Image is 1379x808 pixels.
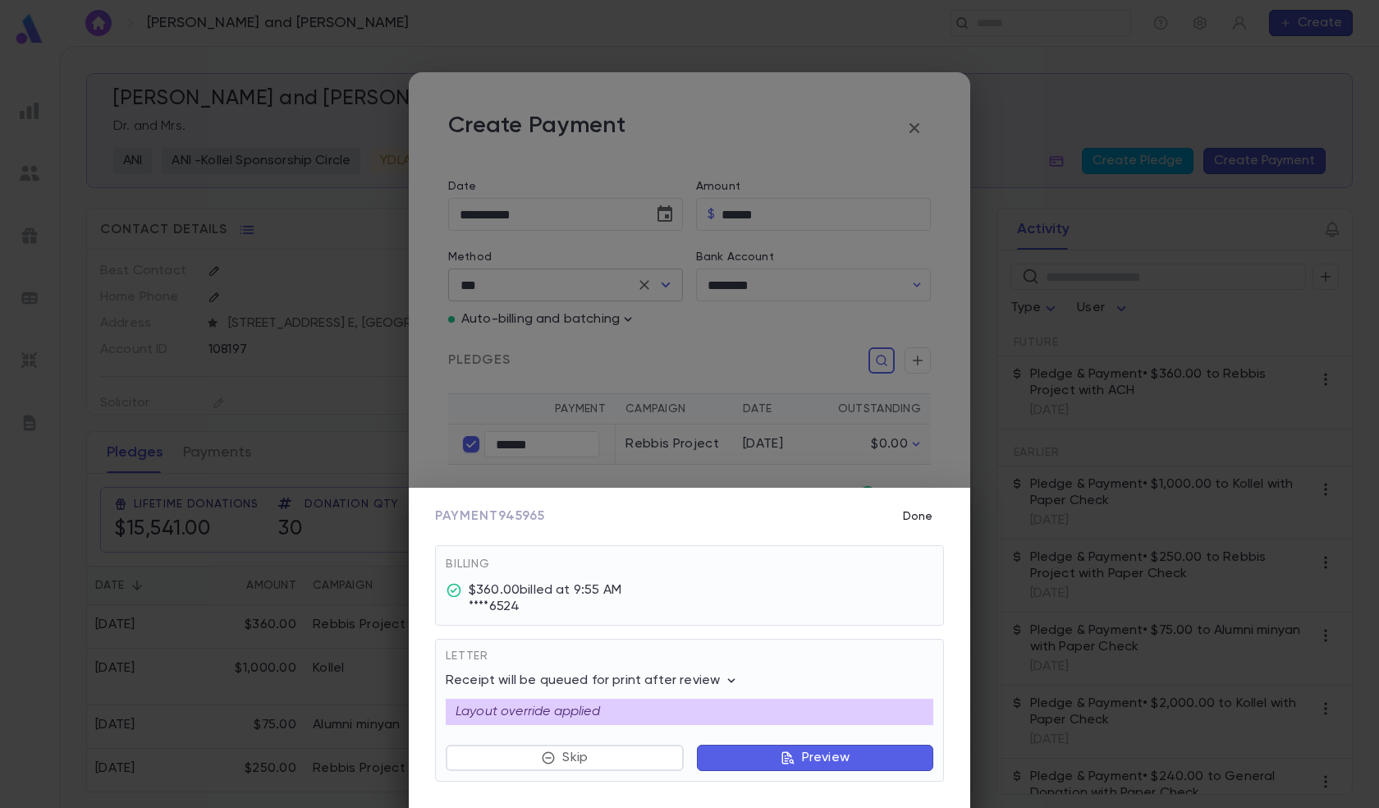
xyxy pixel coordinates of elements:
[446,650,933,673] div: Letter
[446,745,684,771] button: Skip
[697,745,933,771] button: Preview
[802,750,850,766] p: Preview
[891,501,944,532] button: Done
[469,582,621,599] div: $360.00 billed at 9:55 AM
[446,699,933,725] div: Layout override applied
[435,508,545,525] span: Payment 945965
[562,750,588,766] p: Skip
[446,673,740,689] p: Receipt will be queued for print after review
[446,558,490,570] span: Billing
